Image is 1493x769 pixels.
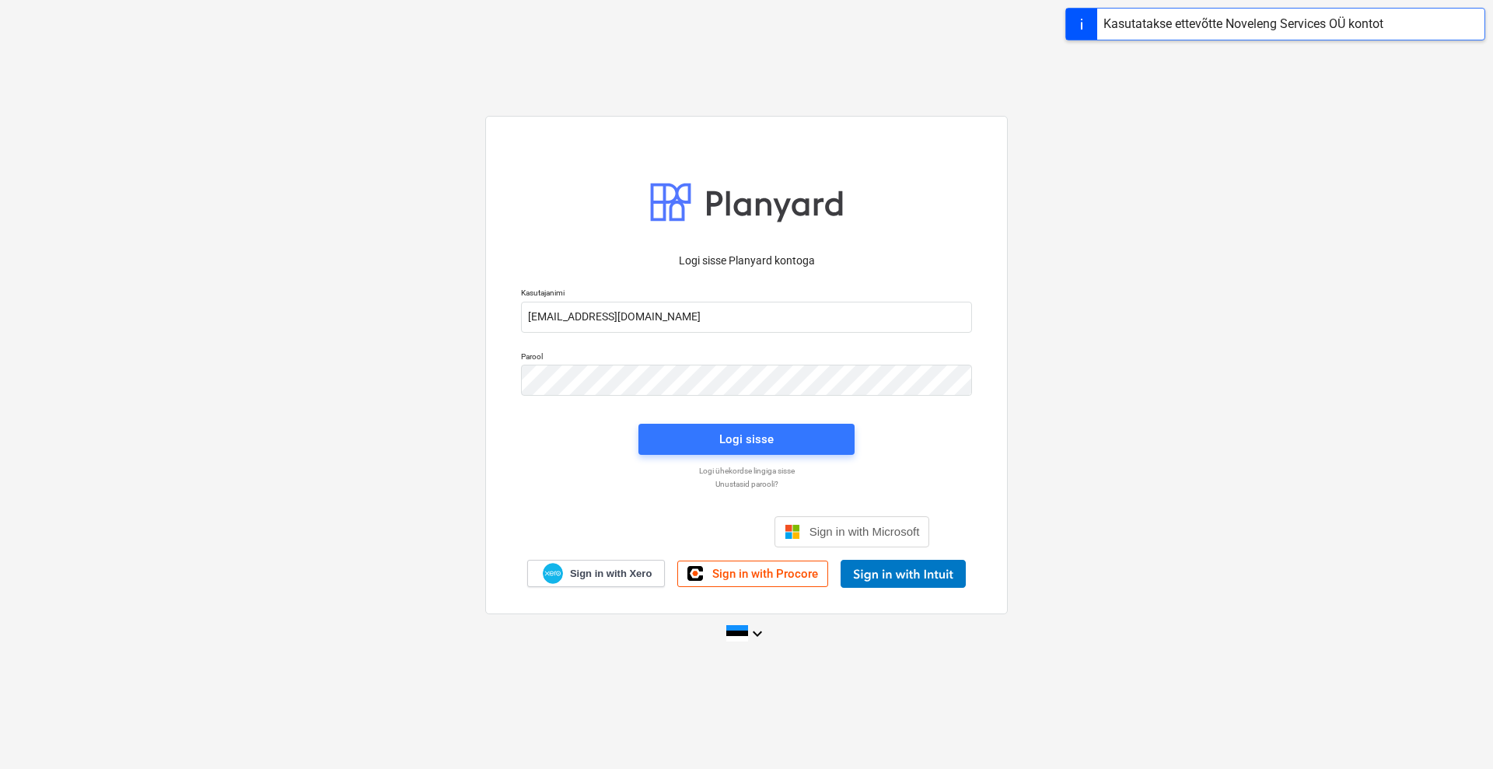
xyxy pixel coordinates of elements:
[570,567,652,581] span: Sign in with Xero
[527,560,666,587] a: Sign in with Xero
[785,524,800,540] img: Microsoft logo
[521,288,972,301] p: Kasutajanimi
[521,351,972,365] p: Parool
[521,302,972,333] input: Kasutajanimi
[521,253,972,269] p: Logi sisse Planyard kontoga
[543,563,563,584] img: Xero logo
[719,429,774,449] div: Logi sisse
[513,466,980,476] a: Logi ühekordse lingiga sisse
[748,624,767,643] i: keyboard_arrow_down
[556,515,770,549] iframe: Sisselogimine Google'i nupu abil
[1103,15,1383,33] div: Kasutatakse ettevõtte Noveleng Services OÜ kontot
[809,525,920,538] span: Sign in with Microsoft
[677,561,828,587] a: Sign in with Procore
[513,479,980,489] a: Unustasid parooli?
[638,424,855,455] button: Logi sisse
[712,567,818,581] span: Sign in with Procore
